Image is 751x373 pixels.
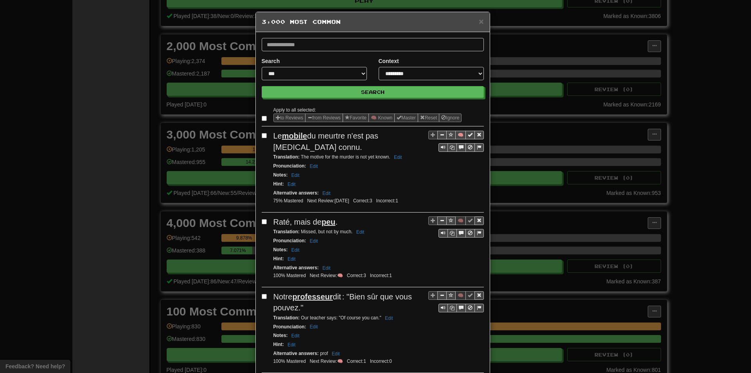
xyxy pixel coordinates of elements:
button: Edit [289,246,302,254]
strong: Notes : [273,333,288,338]
button: Edit [307,237,320,245]
label: Context [379,57,399,65]
li: Correct: 3 [351,198,374,204]
button: 🧠 [455,291,466,300]
strong: Translation : [273,229,300,234]
small: Apply to all selected: [273,107,316,113]
span: Le du meurtre n'est pas [MEDICAL_DATA] connu. [273,132,378,151]
button: Edit [285,180,298,189]
button: Edit [307,323,320,331]
strong: Translation : [273,315,300,321]
div: Sentence options [273,114,462,122]
button: Edit [383,314,395,323]
div: Sentence controls [438,229,484,238]
button: 🧠 [455,216,466,225]
h5: 3,000 Most Common [262,18,484,26]
button: Ignore [439,114,462,122]
strong: Notes : [273,247,288,252]
strong: Alternative answers : [273,351,319,356]
div: Sentence controls [428,291,484,313]
span: Raté, mais de . [273,218,338,226]
span: × [479,17,483,26]
strong: Alternative answers : [273,265,319,270]
button: 🧠 [455,131,466,139]
li: Correct: 1 [345,358,368,365]
span: Notre dit : "Bien sûr que vous pouvez." [273,292,412,312]
strong: Pronunciation : [273,324,306,330]
li: Incorrect: 1 [374,198,400,204]
button: Close [479,17,483,25]
small: Our teacher says: "Of course you can." [273,315,395,321]
strong: Hint : [273,342,284,347]
strong: Hint : [273,181,284,187]
u: peu [322,218,336,226]
strong: Pronunciation : [273,163,306,169]
button: Master [394,114,418,122]
li: Correct: 3 [345,272,368,279]
li: Incorrect: 1 [368,272,394,279]
strong: Pronunciation : [273,238,306,243]
div: Sentence controls [428,130,484,152]
small: The motive for the murder is not yet known. [273,154,404,160]
div: Sentence controls [438,304,484,312]
button: Edit [329,350,342,358]
li: Incorrect: 0 [368,358,394,365]
li: Next Review: [DATE] [305,198,351,204]
strong: Hint : [273,256,284,261]
li: 75% Mastered [271,198,305,204]
li: Next Review: 🧠 [308,272,345,279]
button: Edit [354,228,367,236]
button: Edit [289,171,302,180]
li: 100% Mastered [271,272,308,279]
small: prof [273,351,342,356]
div: Sentence controls [438,143,484,152]
button: Reset [418,114,439,122]
li: Next Review: 🧠 [308,358,345,365]
button: Favorite [343,114,369,122]
u: mobile [282,132,307,140]
strong: Alternative answers : [273,190,319,196]
button: Search [262,86,484,98]
div: Sentence controls [428,216,484,238]
button: Edit [320,189,333,198]
small: Missed, but not by much. [273,229,367,234]
button: Edit [289,332,302,340]
button: Edit [285,255,298,263]
strong: Notes : [273,172,288,178]
li: 100% Mastered [271,358,308,365]
strong: Translation : [273,154,300,160]
button: Edit [285,341,298,349]
button: Edit [392,153,404,162]
button: 🧠 Known [368,114,395,122]
button: from Reviews [305,114,343,122]
button: to Reviews [273,114,306,122]
button: Edit [307,162,320,171]
button: Edit [320,264,333,272]
u: professeur [292,292,332,301]
label: Search [262,57,280,65]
